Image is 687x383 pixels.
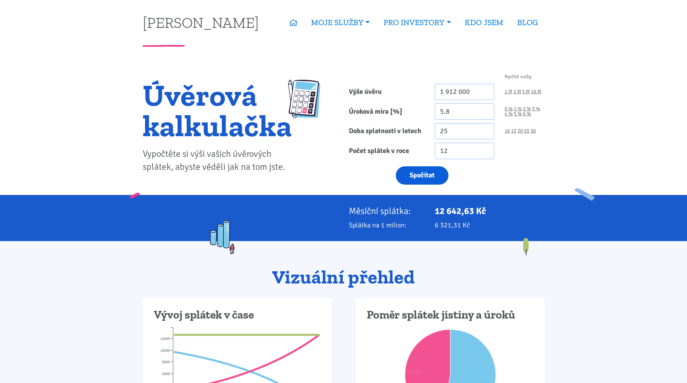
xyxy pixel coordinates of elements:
[524,129,529,134] a: 25
[505,106,513,111] a: 0 %
[349,206,424,216] p: Měsíční splátka:
[458,14,510,31] a: KDO JSEM
[343,143,429,159] label: Počet splátek v roce
[343,84,429,100] label: Výše úvěru
[532,106,540,111] a: 3 %
[343,103,429,120] label: Úroková míra [%]
[505,111,513,116] a: 4 %
[435,206,545,216] p: 12 642,63 Kč
[523,111,531,116] a: 6 %
[143,80,292,141] h1: Úvěrová kalkulačka
[513,89,521,94] a: 2 M
[143,148,292,174] p: Vypočtěte si výši vašich úvěrových splátek, abyste věděli jak na tom jste.
[522,89,530,94] a: 5 M
[143,15,259,30] a: [PERSON_NAME]
[505,129,510,134] a: 10
[505,74,532,79] span: Rychlé volby
[162,372,169,376] tspan: 6000
[143,267,545,288] h2: Vizuální přehled
[304,14,377,31] a: MOJE SLUŽBY
[505,89,512,94] a: 1 M
[531,89,541,94] a: 10 M
[160,348,169,353] tspan: 10000
[518,129,523,134] a: 20
[531,129,536,134] a: 30
[162,360,169,364] tspan: 8000
[160,336,169,341] tspan: 12000
[349,220,424,230] p: Splátka na 1 milion:
[367,308,534,322] h3: Poměr splátek jistiny a úroků
[523,106,531,111] a: 2 %
[510,14,545,31] a: BLOG
[396,166,448,185] button: Spočítat
[154,308,321,322] h3: Vývoj splátek v čase
[511,129,516,134] a: 15
[377,14,458,31] a: PRO INVESTORY
[514,106,522,111] a: 1 %
[514,111,522,116] a: 5 %
[343,123,429,140] label: Doba splatnosti v letech
[435,220,545,230] p: 6 321,31 Kč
